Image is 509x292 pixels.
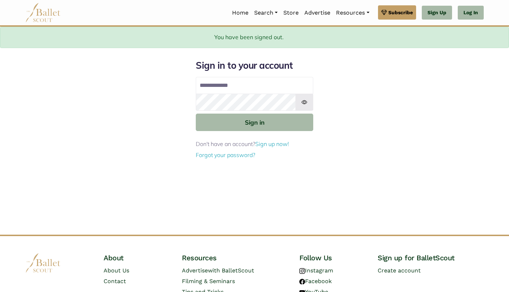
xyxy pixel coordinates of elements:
[378,5,416,20] a: Subscribe
[280,5,301,20] a: Store
[182,278,235,285] a: Filming & Seminars
[299,279,305,285] img: facebook logo
[381,9,387,16] img: gem.svg
[422,6,452,20] a: Sign Up
[229,5,251,20] a: Home
[196,151,255,158] a: Forgot your password?
[299,253,366,262] h4: Follow Us
[299,268,305,274] img: instagram logo
[104,267,129,274] a: About Us
[251,5,280,20] a: Search
[196,59,313,72] h1: Sign in to your account
[299,267,333,274] a: Instagram
[25,253,61,273] img: logo
[301,5,333,20] a: Advertise
[104,253,170,262] h4: About
[299,278,332,285] a: Facebook
[458,6,484,20] a: Log In
[388,9,413,16] span: Subscribe
[104,278,126,285] a: Contact
[333,5,372,20] a: Resources
[378,267,421,274] a: Create account
[196,114,313,131] button: Sign in
[378,253,484,262] h4: Sign up for BalletScout
[196,140,313,149] p: Don't have an account?
[182,267,254,274] a: Advertisewith BalletScout
[255,140,289,147] a: Sign up now!
[182,253,288,262] h4: Resources
[208,267,254,274] span: with BalletScout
